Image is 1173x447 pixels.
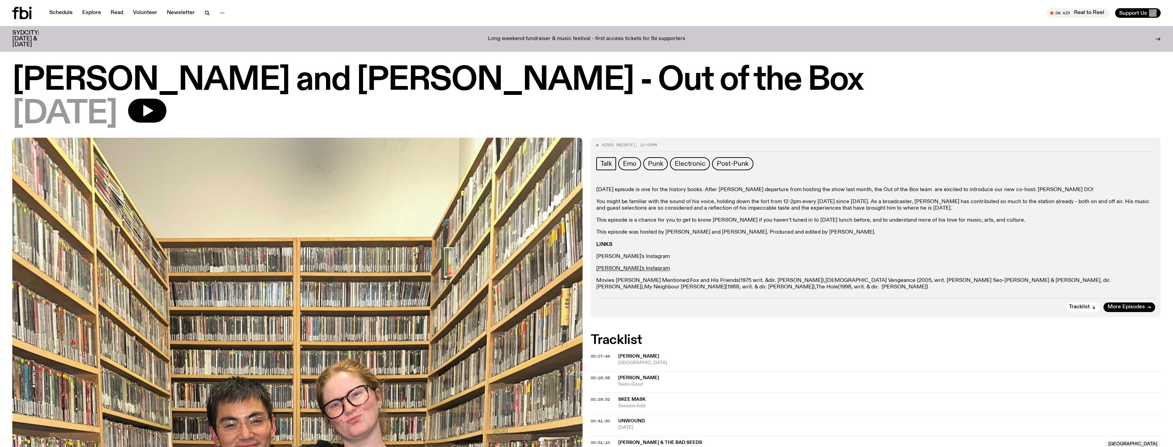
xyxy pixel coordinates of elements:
[618,381,1161,388] span: Swim Good
[591,355,610,358] button: 00:07:44
[618,403,1161,409] span: Session Add
[591,376,610,380] button: 00:18:58
[602,142,621,148] span: Aired on
[635,142,657,148] span: , 12:00pm
[12,30,56,48] h3: SYDCITY: [DATE] & [DATE]
[1065,302,1100,312] button: Tracklist
[618,419,645,423] span: Unwound
[717,160,748,167] span: Post-Punk
[596,217,1156,224] p: This episode is a chance for you to get to know [PERSON_NAME] if you haven’t tuned in to [DATE] l...
[596,242,612,247] strong: LINKS
[1119,10,1147,16] span: Support Us
[591,418,610,424] span: 00:41:50
[591,398,610,401] button: 00:29:52
[1069,305,1090,310] span: Tracklist
[618,440,702,445] span: [PERSON_NAME] & The Bad Seeds
[675,160,705,167] span: Electronic
[596,266,670,271] a: [PERSON_NAME]'s Instagram
[591,419,610,423] button: 00:41:50
[78,8,105,18] a: Explore
[596,254,670,259] a: [PERSON_NAME]'s Instagram
[129,8,161,18] a: Volunteer
[45,8,77,18] a: Schedule
[618,360,1161,366] span: [GEOGRAPHIC_DATA]
[107,8,127,18] a: Read
[591,440,610,445] span: 00:51:10
[621,142,635,148] span: [DATE]
[1108,305,1145,310] span: More Episodes
[591,334,1161,346] h2: Tracklist
[618,397,646,402] span: Skee Mask
[670,157,710,170] a: Electronic
[596,229,1156,236] p: This episode was hosted by [PERSON_NAME] and [PERSON_NAME]. Produced and edited by [PERSON_NAME].
[163,8,199,18] a: Newsletter
[596,157,616,170] a: Talk
[600,160,612,167] span: Talk
[591,441,610,445] button: 00:51:10
[618,424,1161,431] span: [DATE]
[591,397,610,402] span: 00:29:52
[596,187,1156,193] p: [DATE] episode is one for the history books. After [PERSON_NAME] departure from hosting the show ...
[623,160,636,167] span: Emo
[596,199,1156,212] p: You might be familiar with the sound of his voice, holding down the fort from 12-2pm every [DATE]...
[1103,302,1155,312] a: More Episodes
[643,157,668,170] a: Punk
[488,36,685,42] p: Long weekend fundraiser & music festival - first access tickets for fbi supporters
[12,65,1161,96] h1: [PERSON_NAME] and [PERSON_NAME] - Out of the Box
[591,375,610,381] span: 00:18:58
[1115,8,1161,18] button: Support Us
[12,99,117,129] span: [DATE]
[618,375,659,380] span: [PERSON_NAME]
[618,354,659,359] span: [PERSON_NAME]
[591,353,610,359] span: 00:07:44
[618,157,641,170] a: Emo
[1047,8,1110,18] button: On AirReal to Reel
[648,160,663,167] span: Punk
[596,277,1156,290] p: Movies [PERSON_NAME] Mentioned: Fox and His Friends (1975 writ. &dir. [PERSON_NAME]), [DEMOGRAPHI...
[712,157,753,170] a: Post-Punk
